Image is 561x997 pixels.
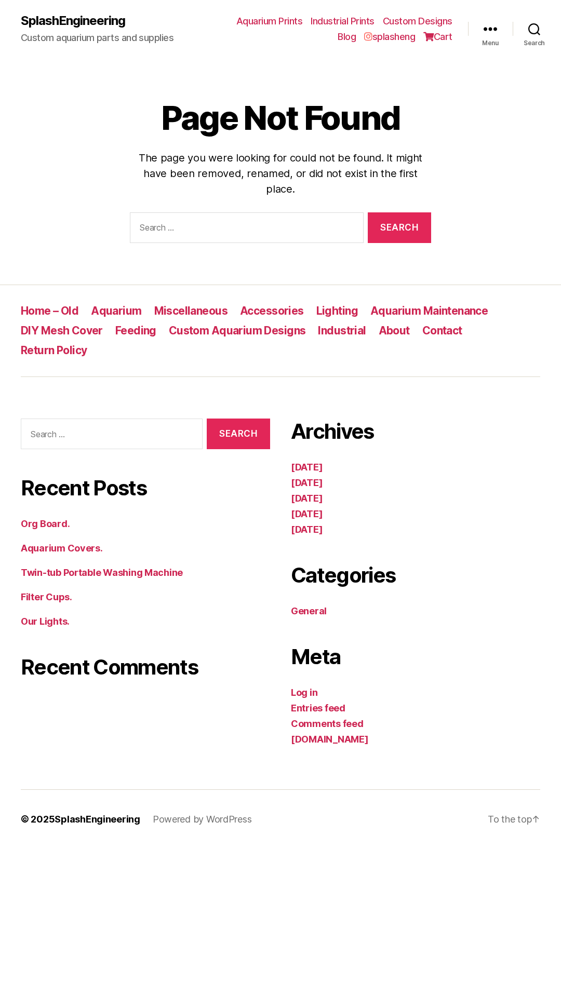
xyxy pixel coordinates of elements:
[21,616,70,627] a: Our Lights.
[236,16,303,27] a: Aquarium Prints
[316,304,358,317] a: Lighting
[21,324,103,337] a: DIY Mesh Cover
[488,814,540,825] a: To the top
[291,462,323,473] a: [DATE]
[291,703,345,713] a: Entries feed
[235,16,452,42] nav: Horizontal
[130,150,431,197] p: The page you were looking for could not be found. It might have been removed, renamed, or did not...
[368,212,431,243] input: Search
[291,493,323,504] a: [DATE]
[21,304,78,317] a: Home – Old
[291,604,540,618] nav: Categories
[21,344,87,357] a: Return Policy
[21,812,140,826] p: © 2025
[21,15,125,27] a: SplashEngineering
[370,304,488,317] a: Aquarium Maintenance
[291,718,364,729] a: Comments feed
[291,605,327,616] a: General
[318,324,366,337] a: Industrial
[291,508,323,519] a: [DATE]
[130,99,431,137] h1: Page Not Found
[240,304,304,317] a: Accessories
[21,543,103,554] a: Aquarium Covers.
[291,562,540,588] h2: Categories
[291,524,323,535] a: [DATE]
[21,475,270,501] h2: Recent Posts
[291,419,540,444] h2: Archives
[115,324,156,337] a: Feeding
[291,460,540,536] nav: Archives
[21,591,72,602] a: Filter Cups.
[21,304,540,358] nav: Footer
[169,324,306,337] a: Custom Aquarium Designs
[338,31,356,43] a: Blog
[55,814,140,825] a: SplashEngineering
[91,304,141,317] a: Aquarium
[21,518,70,529] a: Org Board.
[21,654,270,680] h2: Recent Comments
[153,814,252,825] a: Powered by WordPress
[379,324,410,337] a: About
[513,18,556,41] button: Search
[207,419,270,449] input: Search
[126,212,431,247] form: 404 not found
[423,31,452,43] a: Cart
[468,18,513,41] button: Menu
[291,477,323,488] a: [DATE]
[422,324,462,337] a: Contact
[21,517,270,628] nav: Recent Posts
[513,39,556,47] span: Search
[154,304,228,317] a: Miscellaneous
[21,32,173,43] div: Custom aquarium parts and supplies
[364,31,415,43] a: splasheng
[311,16,375,27] a: Industrial Prints
[291,687,317,698] a: Log in
[291,644,540,670] h2: Meta
[291,685,540,746] nav: Meta
[21,567,183,578] a: Twin-tub Portable Washing Machine
[468,39,513,47] span: Menu
[383,16,452,27] a: Custom Designs
[291,734,369,745] a: [DOMAIN_NAME]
